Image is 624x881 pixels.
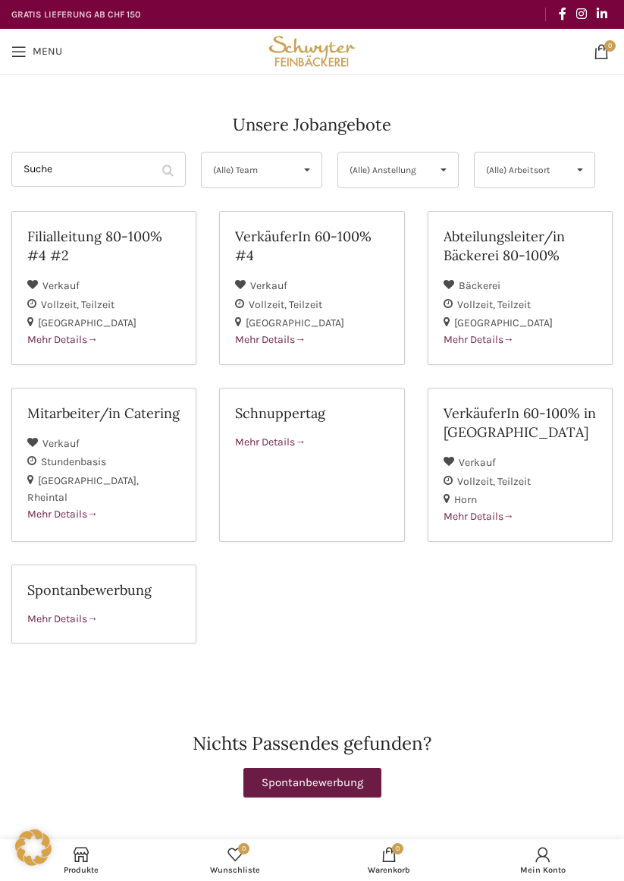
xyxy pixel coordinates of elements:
h4: Unsere Jobangebote [233,113,391,137]
span: 0 [238,843,249,854]
span: Bäckerei [459,279,500,292]
h2: Schnuppertag [235,404,388,423]
span: Vollzeit [457,298,497,311]
span: Verkauf [42,437,80,450]
span: 0 [604,40,616,52]
span: Teilzeit [497,475,531,488]
a: VerkäuferIn 60-100% in [GEOGRAPHIC_DATA] Verkauf Vollzeit Teilzeit Horn Mehr Details [428,388,613,542]
span: Vollzeit [249,298,289,311]
a: Filialleitung 80-100% #4 #2 Verkauf Vollzeit Teilzeit [GEOGRAPHIC_DATA] Mehr Details [11,211,196,365]
a: Open mobile menu [4,36,70,67]
a: Linkedin social link [592,2,613,26]
span: 0 [392,843,403,854]
span: Menu [33,46,62,57]
strong: GRATIS LIEFERUNG AB CHF 150 [11,9,140,20]
span: Stundenbasis [41,455,106,468]
a: Spontanbewerbung [243,768,381,798]
span: [GEOGRAPHIC_DATA] [38,474,139,487]
span: Rheintal [27,491,67,504]
span: Mehr Details [27,612,98,625]
span: (Alle) Team [213,153,285,187]
span: Teilzeit [81,298,114,311]
span: Mehr Details [27,508,98,521]
span: ▾ [293,153,321,187]
a: Mein Konto [466,843,620,877]
span: Vollzeit [457,475,497,488]
div: My cart [312,843,466,877]
a: VerkäuferIn 60-100% #4 Verkauf Vollzeit Teilzeit [GEOGRAPHIC_DATA] Mehr Details [219,211,404,365]
div: Meine Wunschliste [158,843,312,877]
a: Abteilungsleiter/in Bäckerei 80-100% Bäckerei Vollzeit Teilzeit [GEOGRAPHIC_DATA] Mehr Details [428,211,613,365]
span: Mehr Details [235,333,306,346]
span: Mehr Details [27,333,98,346]
span: Spontanbewerbung [262,777,363,788]
span: ▾ [429,153,458,187]
span: [GEOGRAPHIC_DATA] [454,316,553,329]
span: [GEOGRAPHIC_DATA] [246,316,344,329]
span: Verkauf [42,279,80,292]
span: Wunschliste [165,865,304,875]
a: Produkte [4,843,158,877]
h2: Nichts Passendes gefunden? [11,735,613,753]
h2: Spontanbewerbung [27,581,180,599]
a: Spontanbewerbung Mehr Details [11,565,196,644]
span: Mein Konto [474,865,613,875]
a: 0 Wunschliste [158,843,312,877]
span: (Alle) Anstellung [350,153,422,187]
input: Suche [11,152,186,187]
span: Warenkorb [320,865,459,875]
span: Produkte [11,865,150,875]
span: Mehr Details [444,510,514,523]
h2: VerkäuferIn 60-100% in [GEOGRAPHIC_DATA] [444,404,597,442]
a: Mitarbeiter/in Catering Verkauf Stundenbasis [GEOGRAPHIC_DATA] Rheintal Mehr Details [11,388,196,542]
h2: Mitarbeiter/in Catering [27,404,180,423]
span: Teilzeit [497,298,531,311]
h2: VerkäuferIn 60-100% #4 [235,227,388,265]
span: Teilzeit [289,298,322,311]
span: Horn [454,493,477,506]
img: Bäckerei Schwyter [265,29,359,74]
h2: Filialleitung 80-100% #4 #2 [27,227,180,265]
span: [GEOGRAPHIC_DATA] [38,316,136,329]
a: Facebook social link [553,2,571,26]
span: ▾ [566,153,594,187]
h2: Abteilungsleiter/in Bäckerei 80-100% [444,227,597,265]
a: Site logo [265,44,359,57]
a: Instagram social link [571,2,591,26]
span: Verkauf [459,456,496,469]
span: Verkauf [250,279,287,292]
a: 0 [586,36,616,67]
span: Mehr Details [235,436,306,448]
span: (Alle) Arbeitsort [486,153,558,187]
span: Mehr Details [444,333,514,346]
a: Schnuppertag Mehr Details [219,388,404,542]
span: Vollzeit [41,298,81,311]
a: 0 Warenkorb [312,843,466,877]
